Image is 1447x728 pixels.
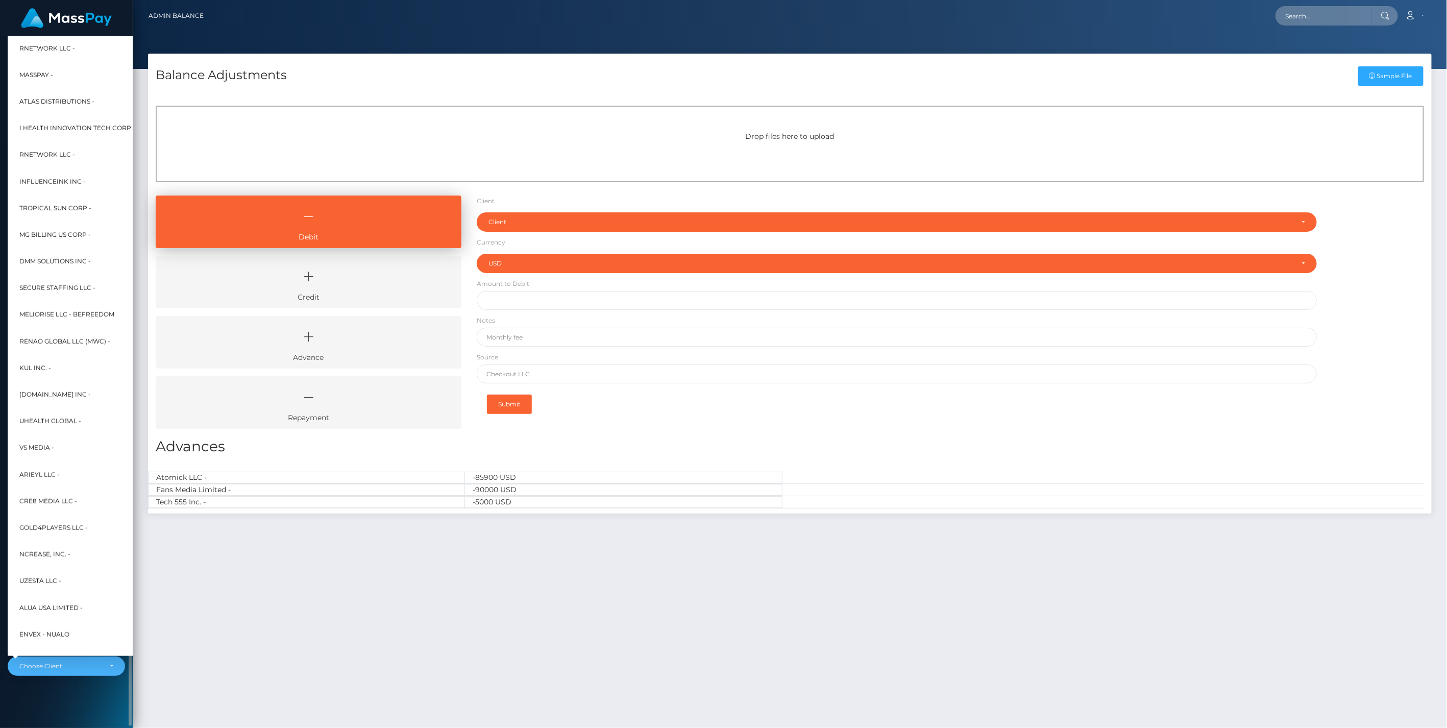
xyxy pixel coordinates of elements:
span: MassPay - [19,68,53,82]
h3: Advances [156,436,1424,456]
span: Secure Staffing LLC - [19,281,95,295]
span: Alua USA Limited - [19,601,83,615]
div: Choose Client [19,662,102,670]
label: Source [477,353,498,362]
a: Admin Balance [149,5,204,27]
span: MG Billing US Corp - [19,228,91,241]
span: Cre8 Media LLC - [19,495,77,508]
div: Fans Media Limited - [148,484,465,496]
span: [DOMAIN_NAME] INC - [19,388,91,401]
a: Sample File [1358,66,1424,86]
button: Choose Client [8,657,125,676]
label: Currency [477,238,505,247]
div: -5000 USD [465,496,782,508]
div: Atomick LLC - [148,472,465,483]
button: USD [477,254,1317,273]
input: Search... [1276,6,1371,26]
div: -90000 USD [465,484,782,496]
div: USD [488,259,1294,268]
span: Kul Inc. - [19,361,51,375]
span: UzestA LLC - [19,574,61,588]
a: Advance [156,316,461,369]
label: Amount to Debit [477,279,529,288]
span: rNetwork LLC - [19,148,75,161]
span: DMM Solutions Inc - [19,255,91,268]
label: Notes [477,316,495,325]
span: Tropical Sun Corp - [19,202,91,215]
div: Client [488,218,1294,226]
button: Client [477,212,1317,232]
span: Arieyl LLC - [19,468,60,481]
button: Submit [487,395,532,414]
h4: Balance Adjustments [156,66,287,84]
input: Monthly fee [477,328,1317,347]
a: Repayment [156,376,461,429]
span: UHealth Global - [19,415,81,428]
div: -85900 USD [465,472,782,483]
label: Client [477,197,495,206]
span: Envex - Nualo [19,628,69,641]
span: Drop files here to upload [746,132,835,141]
span: VS Media - [19,441,54,454]
span: Meliorise LLC - BEfreedom [19,308,114,321]
span: RNetwork LLC - [19,42,75,55]
span: I HEALTH INNOVATION TECH CORP - [19,122,135,135]
a: Debit [156,196,461,248]
span: Renao Global LLC (MWC) - [19,335,110,348]
div: Tech 555 Inc. - [148,496,465,508]
span: Gold4Players LLC - [19,521,88,535]
span: Ncrease, Inc. - [19,548,70,561]
img: MassPay Logo [21,8,112,28]
span: InfluenceInk Inc - [19,175,86,188]
span: Atlas Distributions - [19,95,94,108]
input: Checkout LLC [477,365,1317,383]
a: Credit [156,256,461,308]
